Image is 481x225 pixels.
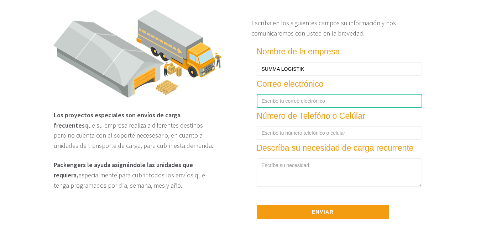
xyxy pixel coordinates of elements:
h4: Correo electrónico [257,80,408,89]
b: Los proyectos especiales son envíos de carga frecuentes [54,111,181,129]
b: Packengers le ayuda asignándole las unidades que requiera, [54,161,193,179]
input: El nombre de tu empresa [257,62,422,76]
p: que su empresa realiza a diferentes destinos pero no cuenta con el soporte necesesario, en cuanto... [54,110,214,151]
button: Enviar [257,205,389,219]
h4: Descríba su necesidad de carga recurrente [257,144,422,152]
input: Escríbe tu número telefónico o celular [257,126,422,140]
input: Escríbe tu correo electrónico [257,94,422,108]
p: Escríba en los siguientes campos su información y nos comunicaremos con usted en la brevedad. [251,15,428,39]
img: transporte de carga por volumen [48,10,226,105]
h4: Número de Telefóno o Celúlar [257,112,408,120]
p: especialmente para cubrir todos los envíos que tenga programados por día, semana, mes y año. [54,156,214,191]
iframe: Drift Widget Chat Controller [445,189,472,216]
h4: Nombre de la empresa [257,47,408,56]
